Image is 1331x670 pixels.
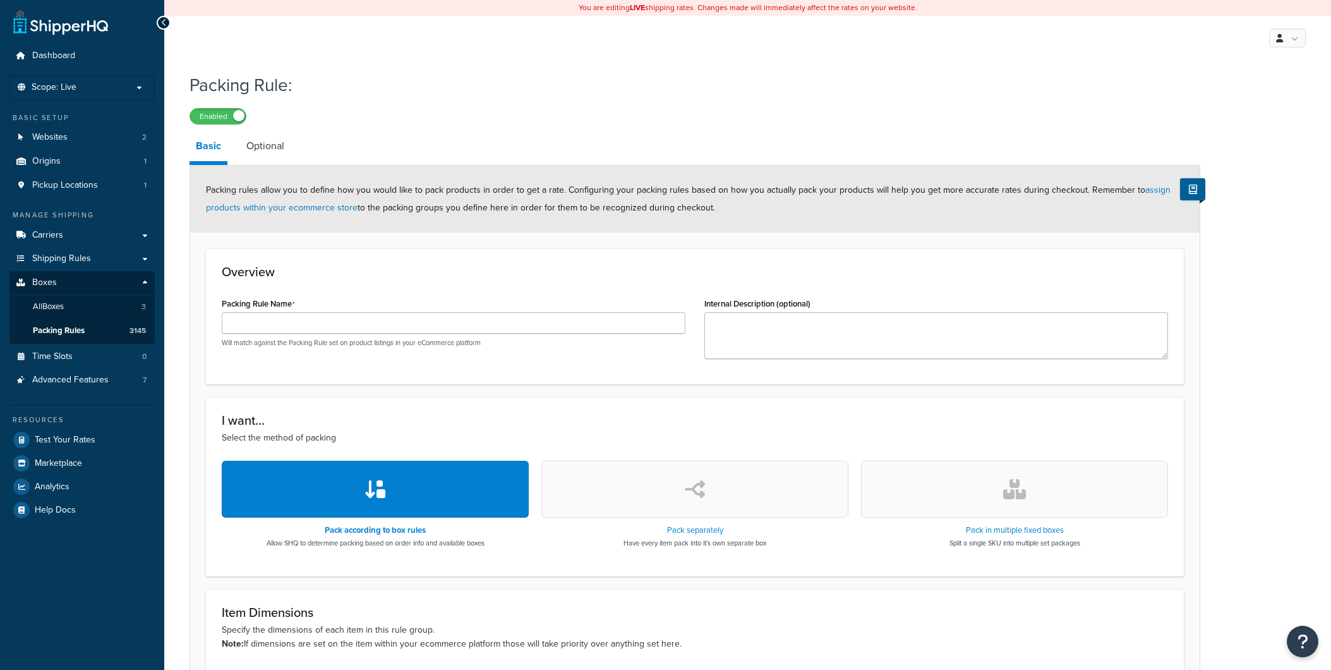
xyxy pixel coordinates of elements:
[9,174,155,197] a: Pickup Locations1
[1287,626,1318,657] button: Open Resource Center
[949,526,1080,535] h3: Pack in multiple fixed boxes
[144,156,147,167] span: 1
[32,180,98,191] span: Pickup Locations
[35,435,95,446] span: Test Your Rates
[630,2,645,13] b: LIVE
[33,326,85,336] span: Packing Rules
[32,51,75,61] span: Dashboard
[222,431,1168,445] p: Select the method of packing
[190,109,246,124] label: Enabled
[9,368,155,392] li: Advanced Features
[267,526,485,535] h3: Pack according to box rules
[206,183,1171,214] span: Packing rules allow you to define how you would like to pack products in order to get a rate. Con...
[32,230,63,241] span: Carriers
[267,538,485,548] p: Allow SHQ to determine packing based on order info and available boxes
[9,429,155,451] a: Test Your Rates
[9,247,155,271] a: Shipping Rules
[1180,178,1205,200] button: Show Help Docs
[9,345,155,368] a: Time Slots0
[190,73,1184,97] h1: Packing Rule:
[32,156,61,167] span: Origins
[142,132,147,143] span: 2
[9,271,155,295] a: Boxes
[9,126,155,149] li: Websites
[32,253,91,264] span: Shipping Rules
[222,623,1168,651] p: Specify the dimensions of each item in this rule group. If dimensions are set on the item within ...
[35,482,69,492] span: Analytics
[9,499,155,521] a: Help Docs
[9,150,155,173] li: Origins
[32,351,73,362] span: Time Slots
[222,606,1168,619] h3: Item Dimensions
[32,375,109,386] span: Advanced Features
[142,351,147,362] span: 0
[9,210,155,221] div: Manage Shipping
[9,44,155,68] a: Dashboard
[190,131,227,165] a: Basic
[623,526,766,535] h3: Pack separately
[33,301,64,312] span: All Boxes
[9,174,155,197] li: Pickup Locations
[32,277,57,288] span: Boxes
[32,132,68,143] span: Websites
[222,338,685,348] p: Will match against the Packing Rule set on product listings in your eCommerce platform
[9,415,155,425] div: Resources
[9,113,155,123] div: Basic Setup
[623,538,766,548] p: Have every item pack into it's own separate box
[222,299,295,309] label: Packing Rule Name
[32,82,76,93] span: Scope: Live
[9,319,155,343] li: Packing Rules
[35,505,76,516] span: Help Docs
[9,224,155,247] a: Carriers
[9,452,155,475] a: Marketplace
[9,475,155,498] a: Analytics
[240,131,291,161] a: Optional
[129,326,146,336] span: 3145
[222,413,1168,427] h3: I want...
[9,271,155,343] li: Boxes
[222,637,244,650] b: Note:
[9,319,155,343] a: Packing Rules3145
[143,375,147,386] span: 7
[142,301,146,312] span: 3
[9,295,155,319] a: AllBoxes3
[35,458,82,469] span: Marketplace
[9,126,155,149] a: Websites2
[9,150,155,173] a: Origins1
[9,345,155,368] li: Time Slots
[144,180,147,191] span: 1
[222,265,1168,279] h3: Overview
[9,368,155,392] a: Advanced Features7
[949,538,1080,548] p: Split a single SKU into multiple set packages
[704,299,810,308] label: Internal Description (optional)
